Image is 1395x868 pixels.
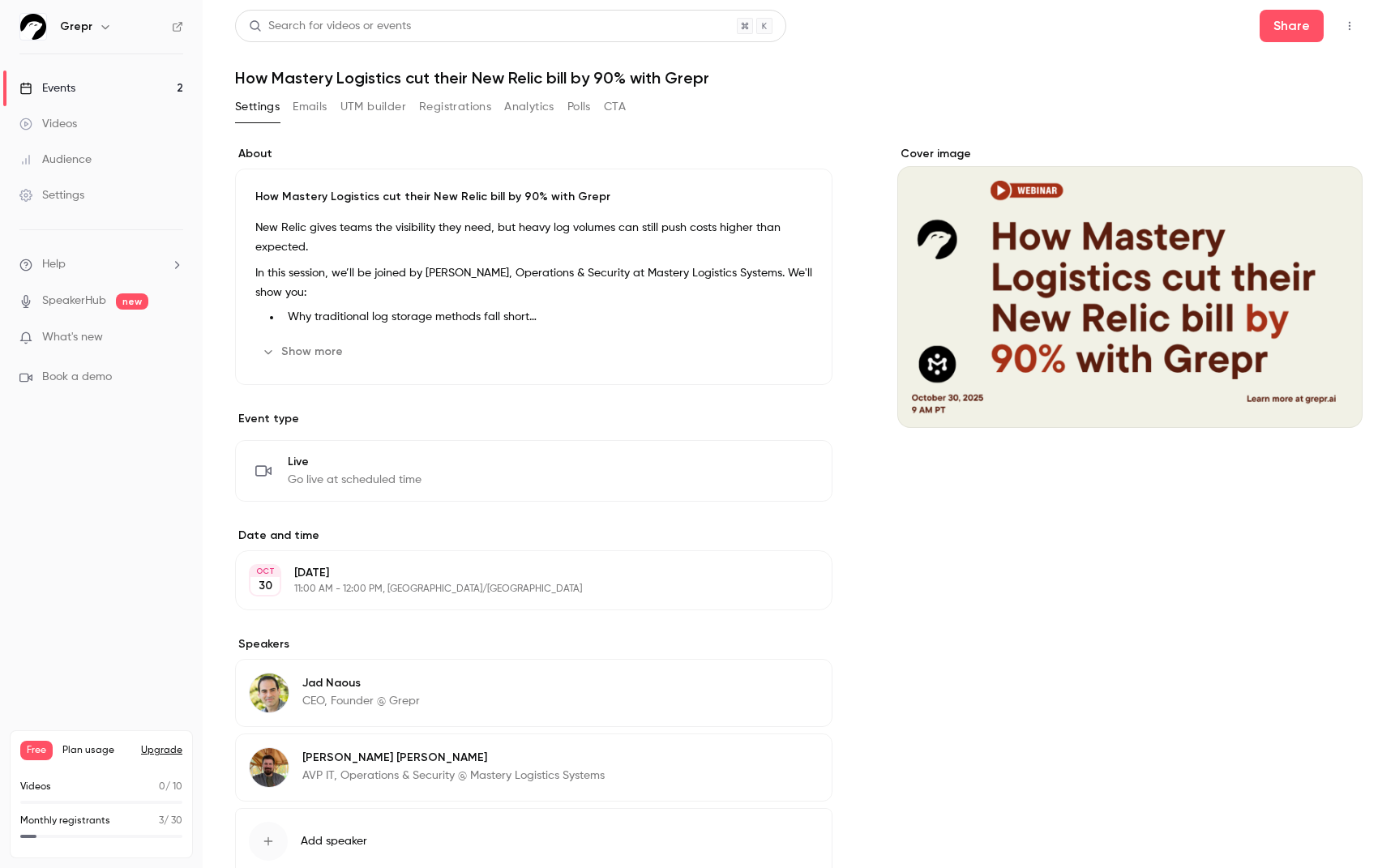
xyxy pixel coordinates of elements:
img: Grepr [20,14,46,40]
p: [PERSON_NAME] [PERSON_NAME] [302,750,605,766]
label: Cover image [897,146,1363,162]
img: Jad Naous [250,673,289,712]
label: Date and time [235,528,832,544]
div: Jad NaousJad NaousCEO, Founder @ Grepr [235,659,832,727]
p: 30 [259,578,272,594]
span: Book a demo [42,369,112,386]
button: Polls [567,94,591,120]
p: 11:00 AM - 12:00 PM, [GEOGRAPHIC_DATA]/[GEOGRAPHIC_DATA] [294,583,747,596]
div: Settings [19,187,84,203]
span: Free [20,741,53,760]
button: Settings [235,94,280,120]
span: What's new [42,329,103,346]
button: Upgrade [141,744,182,757]
button: Registrations [419,94,491,120]
button: Share [1260,10,1324,42]
span: 0 [159,782,165,792]
p: Event type [235,411,832,427]
p: How Mastery Logistics cut their New Relic bill by 90% with Grepr [255,189,812,205]
img: Kyle Titus [250,748,289,787]
a: SpeakerHub [42,293,106,310]
div: Videos [19,116,77,132]
p: In this session, we’ll be joined by [PERSON_NAME], Operations & Security at Mastery Logistics Sys... [255,263,812,302]
h6: Grepr [60,19,92,35]
button: CTA [604,94,626,120]
span: Live [288,454,421,470]
button: Emails [293,94,327,120]
button: Show more [255,339,353,365]
h1: How Mastery Logistics cut their New Relic bill by 90% with Grepr [235,68,1363,88]
p: CEO, Founder @ Grepr [302,693,420,709]
span: 3 [159,816,164,826]
div: Kyle Titus[PERSON_NAME] [PERSON_NAME]AVP IT, Operations & Security @ Mastery Logistics Systems [235,733,832,802]
p: Jad Naous [302,675,420,691]
button: Analytics [504,94,554,120]
div: Events [19,80,75,96]
span: new [116,293,148,310]
p: Monthly registrants [20,814,110,828]
div: Audience [19,152,92,168]
button: UTM builder [340,94,406,120]
span: Help [42,256,66,273]
p: AVP IT, Operations & Security @ Mastery Logistics Systems [302,768,605,784]
label: Speakers [235,636,832,652]
li: help-dropdown-opener [19,256,183,273]
section: Cover image [897,146,1363,428]
label: About [235,146,832,162]
span: Add speaker [301,833,367,849]
span: Plan usage [62,744,131,757]
div: Search for videos or events [249,18,411,35]
li: Why traditional log storage methods fall short [281,309,812,326]
p: New Relic gives teams the visibility they need, but heavy log volumes can still push costs higher... [255,218,812,257]
p: / 30 [159,814,182,828]
p: Videos [20,780,51,794]
span: Go live at scheduled time [288,472,421,488]
div: OCT [250,566,280,577]
p: [DATE] [294,565,747,581]
p: / 10 [159,780,182,794]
